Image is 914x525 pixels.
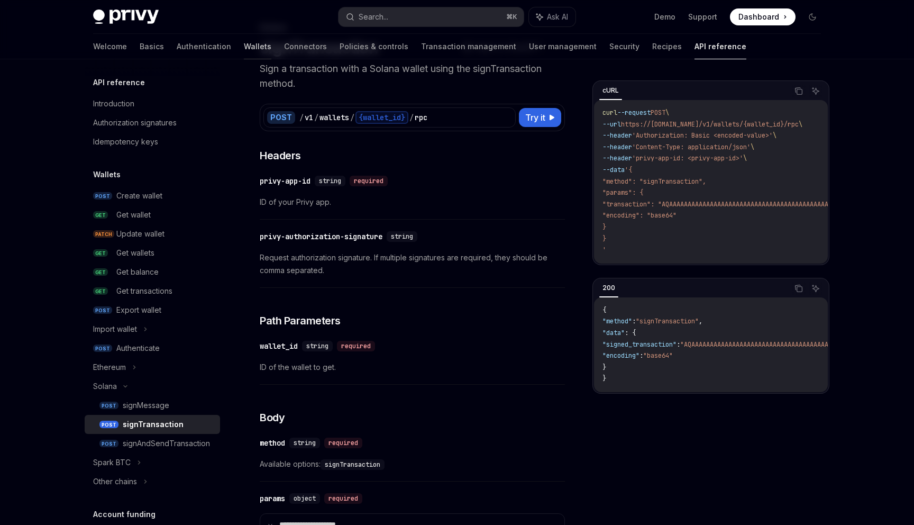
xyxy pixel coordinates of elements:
span: --url [602,120,621,129]
div: v1 [305,112,313,123]
a: GETGet wallets [85,243,220,262]
span: "signed_transaction" [602,340,677,349]
code: signTransaction [321,459,385,470]
span: "method" [602,317,632,325]
div: cURL [599,84,622,97]
span: \ [665,108,669,117]
a: POSTsignAndSendTransaction [85,434,220,453]
span: 'privy-app-id: <privy-app-id>' [632,154,743,162]
div: Get wallet [116,209,151,221]
span: --data [602,166,625,174]
div: Ethereum [93,361,126,374]
a: POSTExport wallet [85,301,220,320]
span: "encoding": "base64" [602,211,677,220]
span: \ [799,120,802,129]
button: Toggle dark mode [804,8,821,25]
div: Introduction [93,97,134,110]
a: Support [688,12,717,22]
a: GETGet balance [85,262,220,282]
div: required [337,341,375,351]
a: Recipes [652,34,682,59]
span: ID of the wallet to get. [260,361,565,374]
span: } [602,223,606,231]
a: Security [609,34,639,59]
div: Other chains [93,475,137,488]
div: wallets [319,112,349,123]
div: / [350,112,354,123]
span: "params": { [602,188,643,197]
span: ' [602,246,606,254]
a: PATCHUpdate wallet [85,224,220,243]
span: POST [99,440,118,448]
a: Transaction management [421,34,516,59]
span: POST [93,306,112,314]
a: Dashboard [730,8,796,25]
span: object [294,494,316,503]
span: 'Authorization: Basic <encoded-value>' [632,131,773,140]
p: Sign a transaction with a Solana wallet using the signTransaction method. [260,61,565,91]
div: Get wallets [116,247,154,259]
span: Ask AI [547,12,568,22]
a: Wallets [244,34,271,59]
span: : [639,351,643,360]
div: Create wallet [116,189,162,202]
a: POSTAuthenticate [85,339,220,358]
a: POSTsignTransaction [85,415,220,434]
div: Authenticate [116,342,160,355]
span: POST [99,421,118,429]
span: Dashboard [738,12,779,22]
span: { [602,306,606,314]
span: https://[DOMAIN_NAME]/v1/wallets/{wallet_id}/rpc [621,120,799,129]
a: GETGet transactions [85,282,220,301]
span: \ [773,131,776,140]
a: GETGet wallet [85,205,220,224]
div: / [409,112,414,123]
span: ⌘ K [506,13,517,21]
div: Authorization signatures [93,116,177,129]
div: method [260,438,285,448]
span: , [699,317,702,325]
div: signTransaction [123,418,184,431]
span: --header [602,143,632,151]
span: "signTransaction" [636,317,699,325]
div: Get balance [116,266,159,278]
span: "base64" [643,351,673,360]
div: Solana [93,380,117,393]
span: \ [743,154,747,162]
a: User management [529,34,597,59]
span: string [294,439,316,447]
a: Demo [654,12,675,22]
span: } [602,363,606,372]
span: "encoding" [602,351,639,360]
span: : [632,317,636,325]
span: string [391,232,413,241]
h5: API reference [93,76,145,89]
a: Idempotency keys [85,132,220,151]
button: Ask AI [809,282,822,295]
div: Export wallet [116,304,161,316]
div: Update wallet [116,228,164,240]
div: required [350,176,388,186]
button: Copy the contents from the code block [792,282,806,295]
button: Copy the contents from the code block [792,84,806,98]
span: POST [651,108,665,117]
span: Path Parameters [260,313,341,328]
span: POST [93,345,112,352]
div: rpc [415,112,427,123]
div: required [324,438,362,448]
span: : { [625,329,636,337]
span: --request [617,108,651,117]
span: "data" [602,329,625,337]
span: POST [93,192,112,200]
button: Search...⌘K [339,7,524,26]
div: privy-app-id [260,176,310,186]
h5: Wallets [93,168,121,181]
div: Import wallet [93,323,137,336]
span: GET [93,211,108,219]
div: Search... [359,11,388,23]
span: POST [99,402,118,410]
div: Get transactions [116,285,172,297]
span: Available options: [260,458,565,470]
a: Welcome [93,34,127,59]
span: } [602,234,606,243]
